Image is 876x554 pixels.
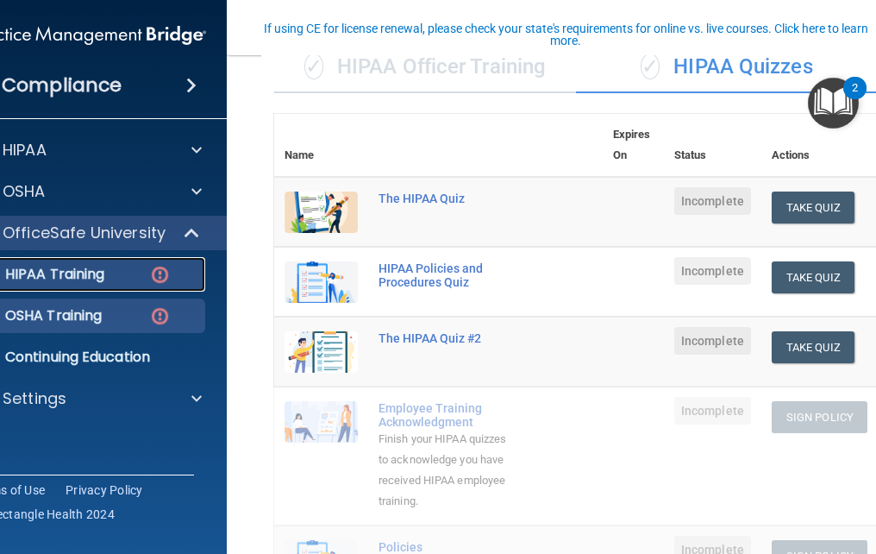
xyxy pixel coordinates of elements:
[641,54,660,79] span: ✓
[3,388,66,409] p: Settings
[603,114,664,177] th: Expires On
[674,327,751,355] span: Incomplete
[674,187,751,215] span: Incomplete
[258,22,873,47] div: If using CE for license renewal, please check your state's requirements for online vs. live cours...
[149,305,171,327] img: danger-circle.6113f641.png
[772,261,854,293] button: Take Quiz
[379,331,516,345] div: The HIPAA Quiz #2
[379,401,516,429] div: Employee Training Acknowledgment
[808,78,859,129] button: Open Resource Center, 2 new notifications
[772,331,854,363] button: Take Quiz
[772,192,854,223] button: Take Quiz
[379,429,516,512] div: Finish your HIPAA quizzes to acknowledge you have received HIPAA employee training.
[2,73,122,98] h4: Compliance
[66,482,143,499] a: Privacy Policy
[274,114,368,177] th: Name
[255,20,876,49] button: If using CE for license renewal, please check your state's requirements for online vs. live cours...
[149,264,171,286] img: danger-circle.6113f641.png
[674,397,751,425] span: Incomplete
[274,41,576,93] div: HIPAA Officer Training
[3,223,166,243] p: OfficeSafe University
[3,181,46,202] p: OSHA
[379,192,516,205] div: The HIPAA Quiz
[674,257,751,285] span: Incomplete
[304,54,323,79] span: ✓
[852,88,858,110] div: 2
[664,114,761,177] th: Status
[379,261,516,289] div: HIPAA Policies and Procedures Quiz
[772,401,867,433] button: Sign Policy
[3,140,47,161] p: HIPAA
